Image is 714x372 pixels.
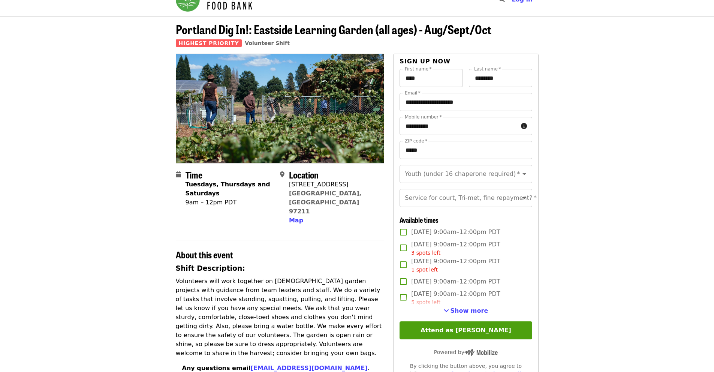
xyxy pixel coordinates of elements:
label: ZIP code [405,139,427,143]
span: Portland Dig In!: Eastside Learning Garden (all ages) - Aug/Sept/Oct [176,20,491,38]
button: See more timeslots [444,306,488,315]
span: Highest Priority [176,39,242,47]
img: Portland Dig In!: Eastside Learning Garden (all ages) - Aug/Sept/Oct organized by Oregon Food Bank [176,54,384,163]
button: Attend as [PERSON_NAME] [400,321,532,339]
span: [DATE] 9:00am–12:00pm PDT [411,240,500,257]
strong: Tuesdays, Thursdays and Saturdays [186,181,270,197]
span: [DATE] 9:00am–12:00pm PDT [411,289,500,306]
span: 3 spots left [411,250,440,256]
input: ZIP code [400,141,532,159]
span: Time [186,168,202,181]
span: Show more [451,307,488,314]
a: [GEOGRAPHIC_DATA], [GEOGRAPHIC_DATA] 97211 [289,190,362,215]
input: Mobile number [400,117,518,135]
span: Available times [400,215,439,225]
span: 5 spots left [411,299,440,305]
span: [DATE] 9:00am–12:00pm PDT [411,257,500,274]
div: 9am – 12pm PDT [186,198,274,207]
button: Map [289,216,303,225]
div: [STREET_ADDRESS] [289,180,378,189]
a: [EMAIL_ADDRESS][DOMAIN_NAME] [250,364,367,372]
button: Open [519,169,530,179]
label: First name [405,67,432,71]
span: Map [289,217,303,224]
span: About this event [176,248,233,261]
span: 1 spot left [411,267,438,273]
i: calendar icon [176,171,181,178]
span: Location [289,168,319,181]
span: Powered by [434,349,498,355]
p: Volunteers will work together on [DEMOGRAPHIC_DATA] garden projects with guidance from team leade... [176,277,385,358]
input: Email [400,93,532,111]
input: Last name [469,69,532,87]
span: [DATE] 9:00am–12:00pm PDT [411,277,500,286]
input: First name [400,69,463,87]
strong: Any questions email [182,364,368,372]
strong: Shift Description: [176,264,245,272]
label: Last name [474,67,501,71]
i: circle-info icon [521,123,527,130]
i: map-marker-alt icon [280,171,284,178]
a: Volunteer Shift [245,40,290,46]
img: Powered by Mobilize [464,349,498,356]
span: Sign up now [400,58,451,65]
label: Mobile number [405,115,442,119]
label: Email [405,91,421,95]
button: Open [519,193,530,203]
span: [DATE] 9:00am–12:00pm PDT [411,228,500,237]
